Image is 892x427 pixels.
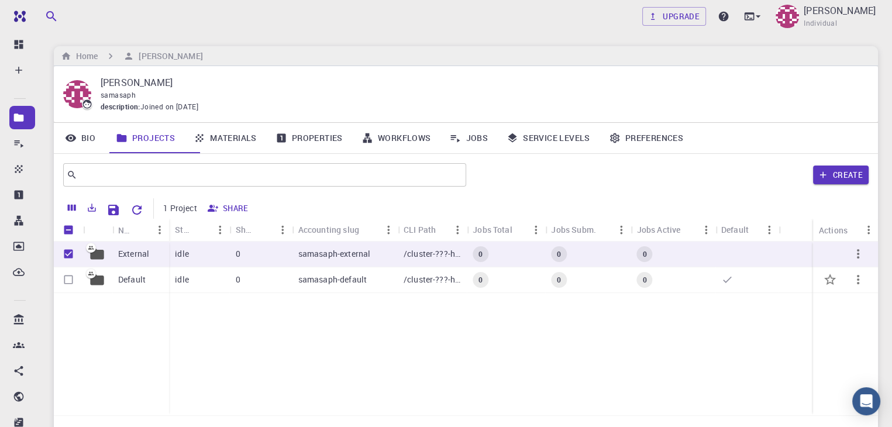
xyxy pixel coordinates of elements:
span: Joined on [DATE] [140,101,198,113]
span: 0 [474,249,487,259]
button: Menu [448,221,467,239]
div: Jobs Active [637,218,681,241]
a: Bio [54,123,106,153]
span: Individual [804,18,837,29]
button: Menu [697,221,715,239]
div: Accounting slug [298,218,359,241]
button: Menu [760,221,779,239]
button: Sort [132,221,150,239]
div: Actions [813,219,878,242]
div: Status [175,218,192,241]
nav: breadcrumb [58,50,205,63]
a: Service Levels [497,123,600,153]
p: 1 Project [163,202,197,214]
button: Sort [359,221,378,239]
div: Name [112,219,169,242]
p: samasaph-external [298,248,371,260]
p: /cluster-???-home/samasaph/samasaph-external [404,248,461,260]
a: Workflows [352,123,440,153]
p: /cluster-???-home/samasaph/samasaph-default [404,274,461,285]
button: Menu [612,221,631,239]
button: Menu [379,221,398,239]
p: [PERSON_NAME] [804,4,876,18]
div: Jobs Subm. [551,218,596,241]
img: Rathish Sam Asaph [776,5,799,28]
p: [PERSON_NAME] [101,75,859,89]
p: samasaph-default [298,274,367,285]
button: Save Explorer Settings [102,198,125,222]
div: Status [169,218,229,241]
button: Menu [859,221,878,239]
div: Open Intercom Messenger [852,387,880,415]
div: Accounting slug [292,218,398,241]
span: samasaph [101,90,136,99]
div: Default [721,218,749,241]
a: Preferences [600,123,693,153]
p: 0 [235,274,240,285]
a: Materials [184,123,266,153]
p: idle [175,274,189,285]
span: 0 [638,249,651,259]
div: Jobs Total [467,218,545,241]
div: Jobs Total [473,218,512,241]
div: Shared [235,218,254,241]
button: Create [813,166,869,184]
a: Upgrade [642,7,706,26]
button: Menu [150,221,169,239]
span: 0 [552,249,566,259]
div: Shared [229,218,292,241]
button: Set default [816,266,844,294]
p: External [118,248,149,260]
button: Columns [62,198,82,217]
div: CLI Path [398,218,467,241]
div: Actions [819,219,848,242]
a: Projects [106,123,184,153]
div: Jobs Subm. [545,218,631,241]
span: 0 [552,275,566,285]
button: Menu [274,221,292,239]
h6: [PERSON_NAME] [134,50,202,63]
span: description : [101,101,140,113]
button: Sort [192,221,211,239]
span: Support [23,8,66,19]
button: Share [204,199,253,218]
button: Menu [526,221,545,239]
p: 0 [235,248,240,260]
div: Name [118,219,132,242]
div: Icon [83,219,112,242]
h6: Home [71,50,98,63]
p: idle [175,248,189,260]
button: Reset Explorer Settings [125,198,149,222]
span: 0 [474,275,487,285]
div: Jobs Active [631,218,715,241]
div: Default [715,218,779,241]
span: 0 [638,275,651,285]
img: logo [9,11,26,22]
button: Sort [255,221,274,239]
a: Jobs [440,123,497,153]
button: Export [82,198,102,217]
button: Menu [211,221,229,239]
p: Default [118,274,146,285]
div: CLI Path [404,218,436,241]
a: Properties [266,123,352,153]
